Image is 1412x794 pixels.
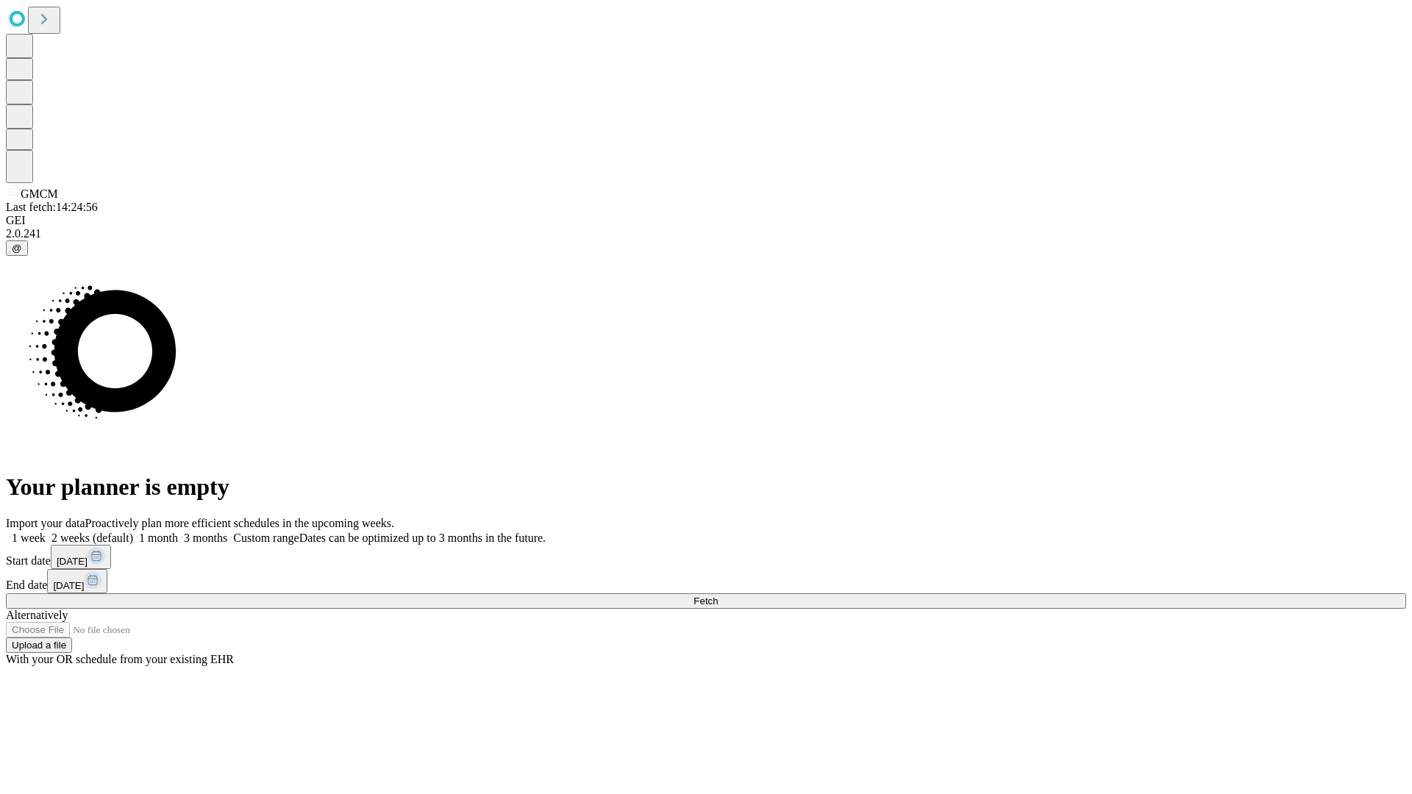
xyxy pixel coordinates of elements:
[6,653,234,665] span: With your OR schedule from your existing EHR
[233,532,299,544] span: Custom range
[6,240,28,256] button: @
[53,580,84,591] span: [DATE]
[299,532,546,544] span: Dates can be optimized up to 3 months in the future.
[693,595,718,607] span: Fetch
[51,545,111,569] button: [DATE]
[6,569,1406,593] div: End date
[6,609,68,621] span: Alternatively
[57,556,88,567] span: [DATE]
[6,593,1406,609] button: Fetch
[6,227,1406,240] div: 2.0.241
[12,532,46,544] span: 1 week
[6,201,98,213] span: Last fetch: 14:24:56
[12,243,22,254] span: @
[21,187,58,200] span: GMCM
[6,473,1406,501] h1: Your planner is empty
[6,214,1406,227] div: GEI
[6,637,72,653] button: Upload a file
[6,545,1406,569] div: Start date
[139,532,178,544] span: 1 month
[85,517,394,529] span: Proactively plan more efficient schedules in the upcoming weeks.
[51,532,133,544] span: 2 weeks (default)
[184,532,227,544] span: 3 months
[47,569,107,593] button: [DATE]
[6,517,85,529] span: Import your data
